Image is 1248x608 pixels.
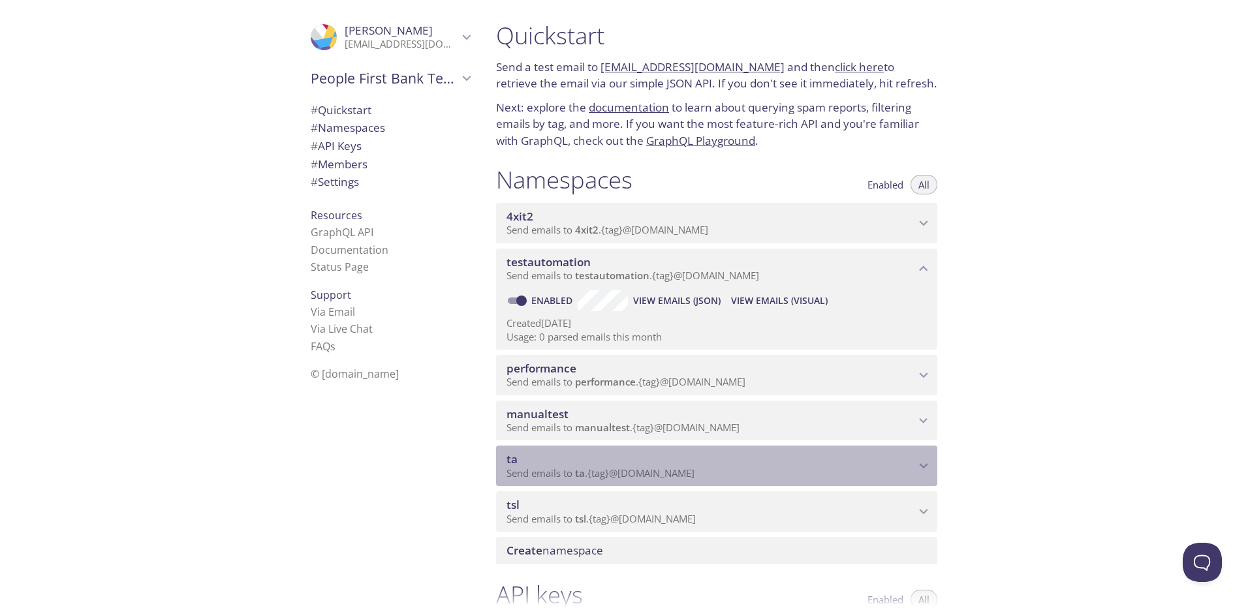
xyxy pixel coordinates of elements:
[507,421,740,434] span: Send emails to . {tag} @[DOMAIN_NAME]
[496,99,937,149] p: Next: explore the to learn about querying spam reports, filtering emails by tag, and more. If you...
[300,119,480,137] div: Namespaces
[507,543,542,558] span: Create
[496,491,937,532] div: tsl namespace
[507,316,927,330] p: Created [DATE]
[311,243,388,257] a: Documentation
[496,249,937,289] div: testautomation namespace
[300,16,480,59] div: Xuyi Wu
[496,59,937,92] p: Send a test email to and then to retrieve the email via our simple JSON API. If you don't see it ...
[507,209,533,224] span: 4xit2
[311,367,399,381] span: © [DOMAIN_NAME]
[311,225,373,239] a: GraphQL API
[575,512,586,525] span: tsl
[496,21,937,50] h1: Quickstart
[496,537,937,564] div: Create namespace
[311,157,367,172] span: Members
[835,59,884,74] a: click here
[345,23,433,38] span: [PERSON_NAME]
[575,223,599,236] span: 4xit2
[311,138,362,153] span: API Keys
[726,290,833,311] button: View Emails (Visual)
[330,339,335,354] span: s
[300,137,480,155] div: API Keys
[507,406,569,421] span: manualtest
[300,155,480,174] div: Members
[507,497,520,512] span: tsl
[496,203,937,243] div: 4xit2 namespace
[300,61,480,95] div: People First Bank Testing Services
[589,100,669,115] a: documentation
[507,543,603,558] span: namespace
[311,174,359,189] span: Settings
[311,288,351,302] span: Support
[911,175,937,194] button: All
[575,269,649,282] span: testautomation
[507,375,745,388] span: Send emails to . {tag} @[DOMAIN_NAME]
[300,101,480,119] div: Quickstart
[496,446,937,486] div: ta namespace
[311,208,362,222] span: Resources
[311,102,371,117] span: Quickstart
[860,175,911,194] button: Enabled
[633,293,721,309] span: View Emails (JSON)
[496,355,937,395] div: performance namespace
[311,339,335,354] a: FAQ
[311,305,355,319] a: Via Email
[311,120,318,135] span: #
[507,269,759,282] span: Send emails to . {tag} @[DOMAIN_NAME]
[311,69,458,87] span: People First Bank Testing Services
[601,59,785,74] a: [EMAIL_ADDRESS][DOMAIN_NAME]
[311,322,373,336] a: Via Live Chat
[1183,543,1222,582] iframe: Help Scout Beacon - Open
[311,157,318,172] span: #
[507,254,591,269] span: testautomation
[507,330,927,344] p: Usage: 0 parsed emails this month
[529,294,578,307] a: Enabled
[496,401,937,441] div: manualtest namespace
[311,120,385,135] span: Namespaces
[311,174,318,189] span: #
[507,512,696,525] span: Send emails to . {tag} @[DOMAIN_NAME]
[311,260,369,274] a: Status Page
[311,102,318,117] span: #
[575,375,636,388] span: performance
[646,133,755,148] a: GraphQL Playground
[575,466,585,479] span: ta
[507,466,694,479] span: Send emails to . {tag} @[DOMAIN_NAME]
[628,290,726,311] button: View Emails (JSON)
[575,421,630,434] span: manualtest
[507,361,576,376] span: performance
[507,451,518,466] span: ta
[496,165,632,194] h1: Namespaces
[311,138,318,153] span: #
[507,223,708,236] span: Send emails to . {tag} @[DOMAIN_NAME]
[345,38,458,51] p: [EMAIL_ADDRESS][DOMAIN_NAME]
[300,173,480,191] div: Team Settings
[731,293,828,309] span: View Emails (Visual)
